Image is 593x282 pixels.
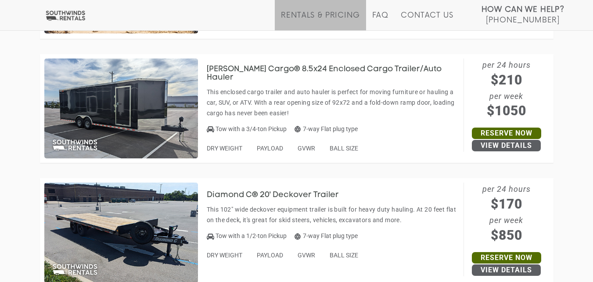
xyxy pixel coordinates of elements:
[464,225,549,245] span: $850
[207,204,459,225] p: This 102" wide deckover equipment trailer is built for heavy duty hauling. At 20 feet flat on the...
[472,140,541,151] a: View Details
[298,252,315,259] span: GVWR
[464,70,549,90] span: $210
[216,125,287,132] span: Tow with a 3/4-ton Pickup
[486,16,560,25] span: [PHONE_NUMBER]
[330,252,358,259] span: BALL SIZE
[44,59,198,159] img: SW063 - Wells Cargo 8.5x24 Enclosed Cargo Trailer/Auto Hauler
[298,145,315,152] span: GVWR
[464,101,549,121] span: $1050
[207,87,459,118] p: This enclosed cargo trailer and auto hauler is perfect for moving furniture or hauling a car, SUV...
[482,4,564,24] a: How Can We Help? [PHONE_NUMBER]
[472,264,541,276] a: View Details
[207,145,242,152] span: DRY WEIGHT
[257,145,283,152] span: PAYLOAD
[472,252,541,264] a: Reserve Now
[464,194,549,214] span: $170
[257,252,283,259] span: PAYLOAD
[372,11,389,30] a: FAQ
[207,191,352,198] a: Diamond C® 20' Deckover Trailer
[472,128,541,139] a: Reserve Now
[207,70,459,77] a: [PERSON_NAME] Cargo® 8.5x24 Enclosed Cargo Trailer/Auto Hauler
[401,11,453,30] a: Contact Us
[295,125,358,132] span: 7-way Flat plug type
[207,65,459,83] h3: [PERSON_NAME] Cargo® 8.5x24 Enclosed Cargo Trailer/Auto Hauler
[464,183,549,245] span: per 24 hours per week
[207,252,242,259] span: DRY WEIGHT
[44,10,87,21] img: Southwinds Rentals Logo
[464,59,549,121] span: per 24 hours per week
[281,11,359,30] a: Rentals & Pricing
[216,232,287,239] span: Tow with a 1/2-ton Pickup
[330,145,358,152] span: BALL SIZE
[207,191,352,200] h3: Diamond C® 20' Deckover Trailer
[295,232,358,239] span: 7-way Flat plug type
[482,5,564,14] strong: How Can We Help?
